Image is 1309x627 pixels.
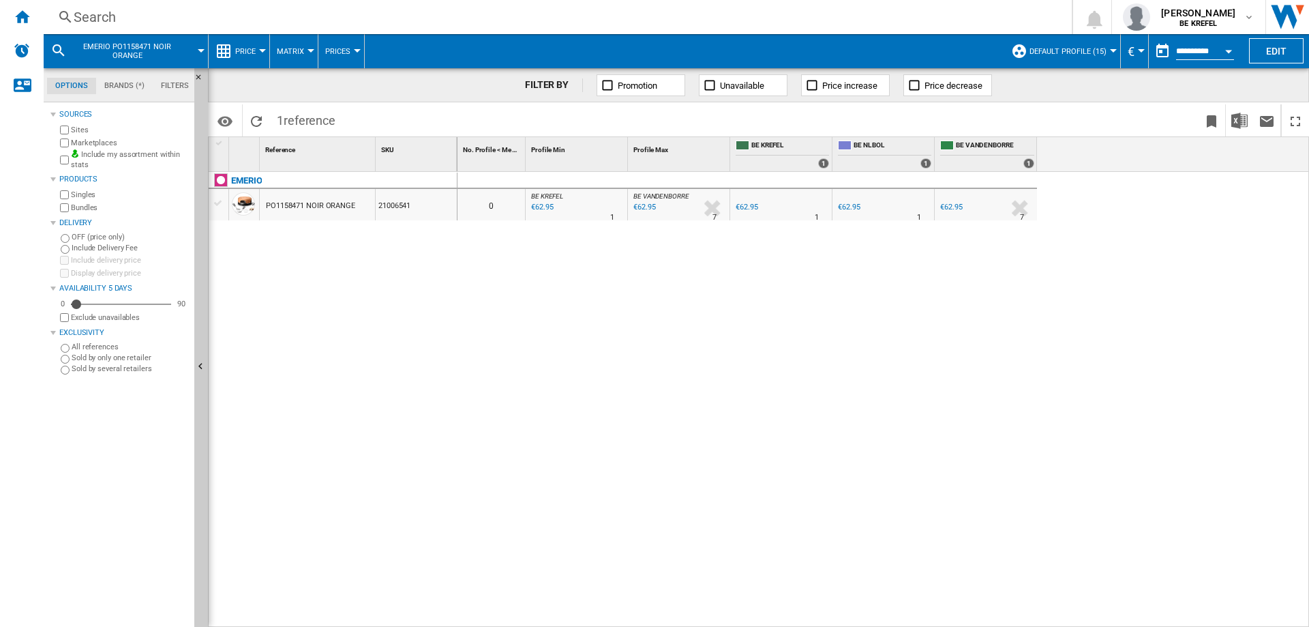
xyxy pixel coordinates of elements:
span: Price decrease [924,81,982,91]
div: EMERIO PO1158471 NOIR ORANGE [50,34,201,68]
button: Hide [194,68,211,93]
input: Sold by only one retailer [61,355,70,364]
div: €62.95 [836,201,860,214]
button: Edit [1249,38,1304,63]
div: Delivery Time : 7 days [712,211,717,224]
div: No. Profile < Me Sort None [460,137,525,158]
div: Exclusivity [59,327,189,338]
input: Display delivery price [60,269,69,278]
div: 90 [174,299,189,309]
span: BE VANDENBORRE [633,192,689,200]
div: Sort None [378,137,457,158]
div: BE VANDENBORRE 1 offers sold by BE VANDENBORRE [937,137,1037,171]
label: Sold by several retailers [72,364,189,374]
button: Download in Excel [1226,104,1253,136]
md-slider: Availability [71,297,171,311]
span: BE VANDENBORRE [956,141,1034,152]
button: Default profile (15) [1029,34,1113,68]
div: 1 offers sold by BE VANDENBORRE [1023,158,1034,169]
input: Sites [60,126,69,134]
button: md-calendar [1149,38,1176,65]
div: Sources [59,109,189,120]
span: BE KREFEL [531,192,563,200]
button: Reload [243,104,270,136]
input: Sold by several retailers [61,366,70,375]
span: [PERSON_NAME] [1161,6,1235,20]
button: Price increase [801,74,890,96]
div: 1 offers sold by BE NL BOL [920,158,931,169]
div: €62.95 [736,203,757,212]
div: Profile Max Sort None [631,137,729,158]
div: Products [59,174,189,185]
span: BE KREFEL [751,141,829,152]
button: Bookmark this report [1198,104,1225,136]
button: Prices [325,34,357,68]
span: Unavailable [720,81,764,91]
img: alerts-logo.svg [14,42,30,59]
md-tab-item: Options [47,78,96,94]
span: Price [235,47,256,56]
span: 1 [270,104,342,133]
div: €62.95 [734,201,757,214]
div: Sort None [460,137,525,158]
div: Search [74,8,1036,27]
label: Sites [71,125,189,135]
div: Last updated : Monday, 18 August 2025 00:51 [529,201,553,214]
div: Availability 5 Days [59,283,189,294]
input: All references [61,344,70,353]
span: Profile Max [633,146,668,154]
div: FILTER BY [525,78,583,92]
div: €62.95 [838,203,860,212]
img: mysite-bg-18x18.png [71,149,79,158]
button: Price decrease [903,74,992,96]
div: 0 [457,189,525,220]
input: Include my assortment within stats [60,151,69,169]
div: Delivery Time : 1 day [917,211,921,224]
div: PO1158471 NOIR ORANGE [266,190,355,222]
label: Singles [71,190,189,200]
label: Bundles [71,203,189,213]
button: Options [211,108,239,133]
label: All references [72,342,189,352]
span: reference [284,113,335,128]
div: Delivery [59,218,189,229]
div: Last updated : Monday, 18 August 2025 00:11 [631,201,655,214]
label: Include delivery price [71,255,189,265]
div: Sort None [232,137,259,158]
button: Unavailable [699,74,787,96]
button: Open calendar [1216,37,1241,61]
div: Default profile (15) [1011,34,1113,68]
md-tab-item: Filters [153,78,197,94]
div: Profile Min Sort None [528,137,627,158]
span: BE NL BOL [854,141,931,152]
span: Default profile (15) [1029,47,1107,56]
button: Send this report by email [1253,104,1280,136]
md-menu: Currency [1121,34,1149,68]
span: Price increase [822,81,877,91]
label: Include Delivery Fee [72,243,189,253]
div: Click to filter on that brand [231,173,262,189]
span: € [1128,44,1134,59]
div: 21006541 [376,189,457,220]
label: OFF (price only) [72,232,189,242]
div: Sort None [262,137,375,158]
div: Delivery Time : 1 day [815,211,819,224]
button: Price [235,34,262,68]
span: No. Profile < Me [463,146,511,154]
div: Price [215,34,262,68]
div: 1 offers sold by BE KREFEL [818,158,829,169]
div: Reference Sort None [262,137,375,158]
label: Include my assortment within stats [71,149,189,171]
input: Include Delivery Fee [61,245,70,254]
span: Matrix [277,47,304,56]
button: € [1128,34,1141,68]
span: Prices [325,47,350,56]
input: Bundles [60,203,69,212]
div: Delivery Time : 7 days [1020,211,1024,224]
label: Display delivery price [71,268,189,278]
div: Sort None [631,137,729,158]
div: €62.95 [938,201,962,214]
div: BE KREFEL 1 offers sold by BE KREFEL [733,137,832,171]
